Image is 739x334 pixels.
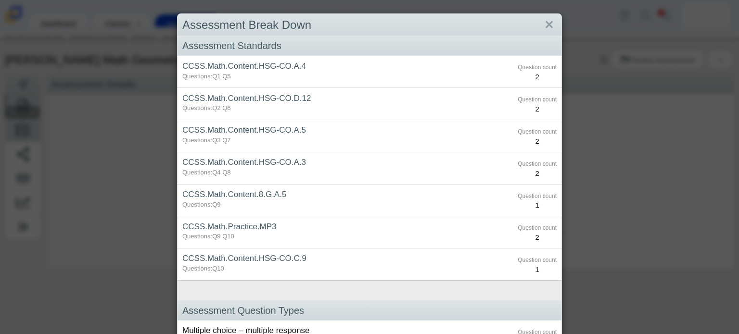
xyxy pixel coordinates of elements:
[182,94,311,103] a: CCSS.Math.Content.HSG-CO.D.12
[518,160,557,168] dt: Question count
[212,104,220,111] a: Q2
[182,190,286,199] a: CCSS.Math.Content.8.G.A.5
[518,232,557,242] dd: 2
[518,200,557,210] dd: 1
[182,168,515,177] div: Questions:
[182,254,306,263] a: CCSS.Math.Content.HSG-CO.C.9
[222,136,230,144] a: Q7
[222,73,230,80] a: Q5
[178,14,561,37] div: Assessment Break Down
[518,128,557,136] dt: Question count
[222,169,230,176] a: Q8
[212,169,220,176] a: Q4
[182,222,277,231] a: CCSS.Math.Practice.MP3
[518,264,557,274] dd: 1
[222,233,234,240] a: Q10
[212,136,220,144] a: Q3
[518,224,557,232] dt: Question count
[212,265,224,272] a: Q10
[518,192,557,200] dt: Question count
[182,136,515,145] div: Questions:
[178,301,561,321] div: Assessment Question Types
[542,17,557,33] a: Close
[182,104,515,112] div: Questions:
[518,96,557,104] dt: Question count
[178,36,561,56] div: Assessment Standards
[182,72,515,81] div: Questions:
[222,104,230,111] a: Q6
[212,73,220,80] a: Q1
[182,158,306,167] a: CCSS.Math.Content.HSG-CO.A.3
[182,232,515,241] div: Questions:
[518,72,557,82] dd: 2
[182,125,306,135] a: CCSS.Math.Content.HSG-CO.A.5
[518,136,557,146] dd: 2
[518,256,557,264] dt: Question count
[518,168,557,178] dd: 2
[182,62,306,71] a: CCSS.Math.Content.HSG-CO.A.4
[182,200,515,209] div: Questions:
[182,264,515,273] div: Questions:
[518,63,557,72] dt: Question count
[518,104,557,114] dd: 2
[212,201,220,208] a: Q9
[212,233,220,240] a: Q9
